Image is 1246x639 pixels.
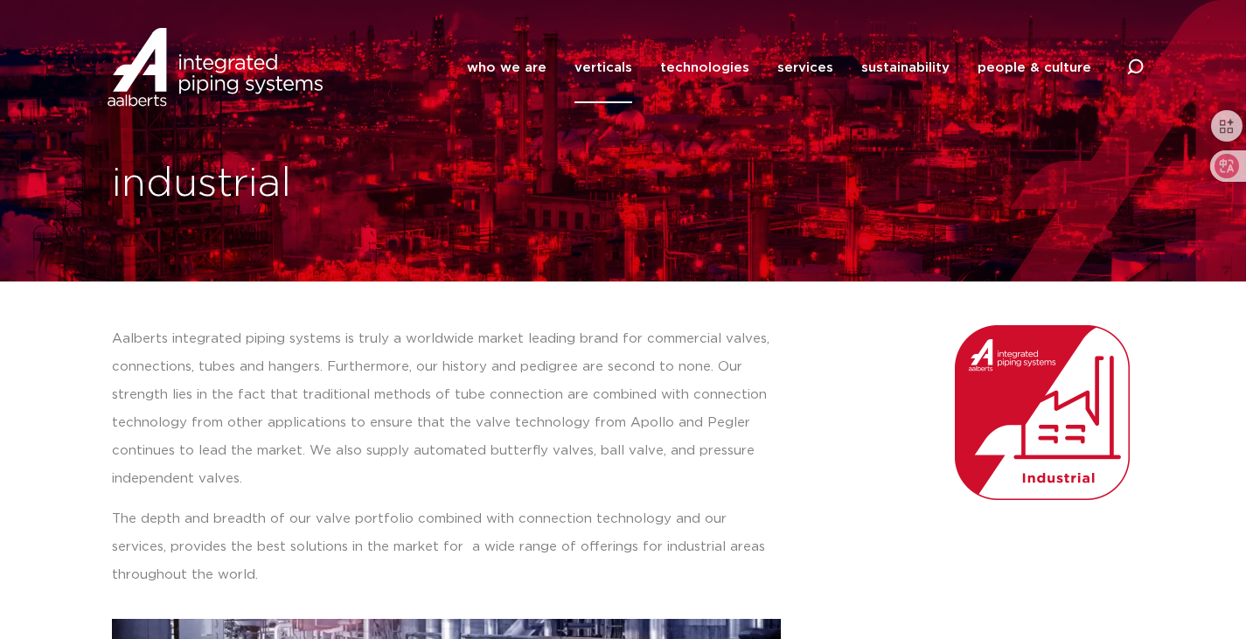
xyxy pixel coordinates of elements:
[660,32,749,103] a: technologies
[861,32,950,103] a: sustainability
[467,32,546,103] a: who we are
[777,32,833,103] a: services
[978,32,1091,103] a: people & culture
[955,325,1130,500] img: Aalberts_IPS_icon_industrial_rgb
[112,505,781,589] p: The depth and breadth of our valve portfolio combined with connection technology and our services...
[467,32,1091,103] nav: Menu
[112,325,781,493] p: Aalberts integrated piping systems is truly a worldwide market leading brand for commercial valve...
[112,156,615,212] h1: industrial
[574,32,632,103] a: verticals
